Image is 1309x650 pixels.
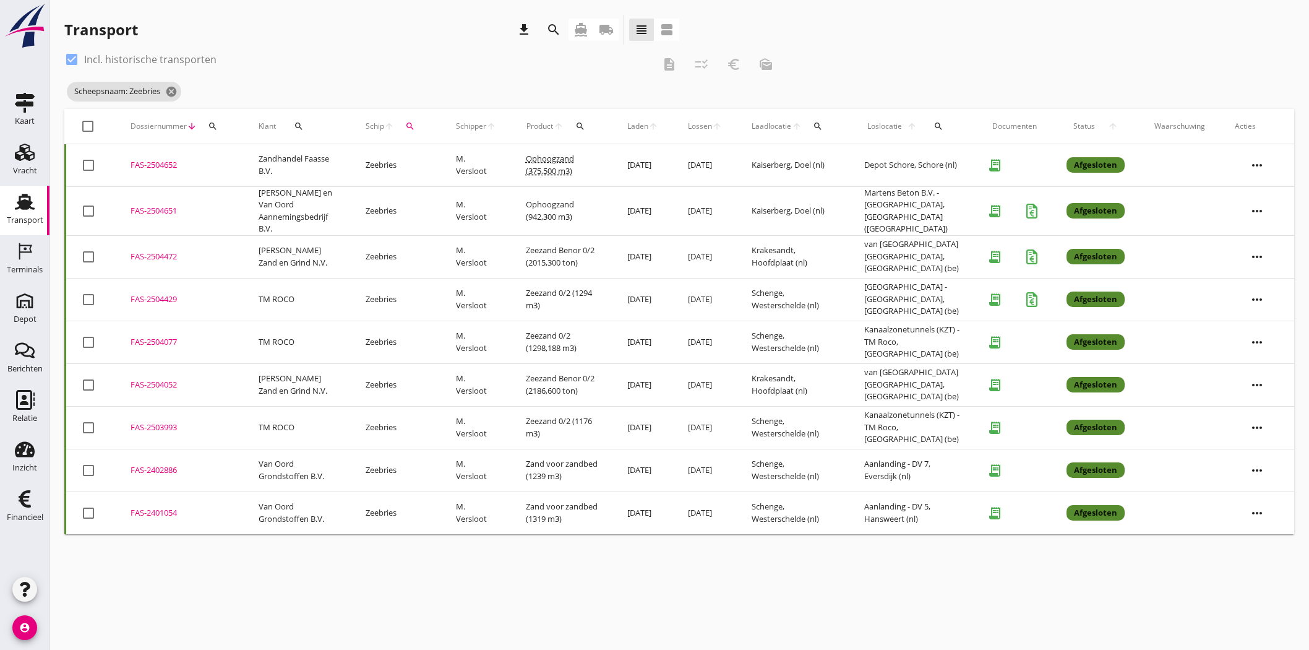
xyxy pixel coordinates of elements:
[752,121,792,132] span: Laadlocatie
[737,235,849,278] td: Krakesandt, Hoofdplaat (nl)
[612,363,673,406] td: [DATE]
[849,278,977,321] td: [GEOGRAPHIC_DATA] - [GEOGRAPHIC_DATA], [GEOGRAPHIC_DATA] (be)
[131,464,229,477] div: FAS-2402886
[456,121,486,132] span: Schipper
[7,266,43,274] div: Terminals
[526,153,574,176] span: Ophoogzand (375,500 m3)
[673,144,737,187] td: [DATE]
[737,363,849,406] td: Krakesandt, Hoofdplaat (nl)
[737,186,849,235] td: Kaiserberg, Doel (nl)
[131,205,229,217] div: FAS-2504651
[673,363,737,406] td: [DATE]
[7,365,43,373] div: Berichten
[737,321,849,363] td: Schenge, Westerschelde (nl)
[673,492,737,534] td: [DATE]
[673,321,737,363] td: [DATE]
[351,144,441,187] td: Zeebries
[612,492,673,534] td: [DATE]
[688,121,712,132] span: Lossen
[2,3,47,49] img: logo-small.a267ee39.svg
[737,449,849,492] td: Schenge, Westerschelde (nl)
[982,287,1007,312] i: receipt_long
[84,53,217,66] label: Incl. historische transporten
[208,121,218,131] i: search
[351,449,441,492] td: Zeebries
[982,501,1007,526] i: receipt_long
[1067,505,1125,521] div: Afgesloten
[1240,148,1274,183] i: more_horiz
[351,492,441,534] td: Zeebries
[849,235,977,278] td: van [GEOGRAPHIC_DATA] [GEOGRAPHIC_DATA], [GEOGRAPHIC_DATA] (be)
[612,449,673,492] td: [DATE]
[244,321,351,363] td: TM ROCO
[1067,249,1125,265] div: Afgesloten
[131,379,229,391] div: FAS-2504052
[659,22,674,37] i: view_agenda
[982,330,1007,355] i: receipt_long
[384,121,394,131] i: arrow_upward
[546,22,561,37] i: search
[1240,410,1274,445] i: more_horiz
[673,449,737,492] td: [DATE]
[1240,194,1274,228] i: more_horiz
[7,513,43,521] div: Financieel
[553,121,564,131] i: arrow_upward
[131,121,187,132] span: Dossiernummer
[351,363,441,406] td: Zeebries
[511,186,612,235] td: Ophoogzand (942,300 m3)
[673,406,737,449] td: [DATE]
[673,278,737,321] td: [DATE]
[1067,377,1125,393] div: Afgesloten
[599,22,614,37] i: local_shipping
[612,235,673,278] td: [DATE]
[441,321,511,363] td: M. Versloot
[12,615,37,640] i: account_circle
[511,449,612,492] td: Zand voor zandbed (1239 m3)
[982,458,1007,483] i: receipt_long
[511,321,612,363] td: Zeezand 0/2 (1298,188 m3)
[486,121,496,131] i: arrow_upward
[131,336,229,349] div: FAS-2504077
[67,82,181,102] span: Scheepsnaam: Zeebries
[849,406,977,449] td: Kanaalzonetunnels (KZT) - TM Roco, [GEOGRAPHIC_DATA] (be)
[13,167,37,175] div: Vracht
[849,186,977,235] td: Martens Beton B.V. - [GEOGRAPHIC_DATA], [GEOGRAPHIC_DATA] ([GEOGRAPHIC_DATA])
[573,22,588,37] i: directions_boat
[1240,240,1274,274] i: more_horiz
[441,235,511,278] td: M. Versloot
[351,406,441,449] td: Zeebries
[673,235,737,278] td: [DATE]
[366,121,384,132] span: Schip
[634,22,649,37] i: view_headline
[612,406,673,449] td: [DATE]
[7,216,43,224] div: Transport
[131,293,229,306] div: FAS-2504429
[526,121,553,132] span: Product
[1240,325,1274,360] i: more_horiz
[982,245,1007,269] i: receipt_long
[982,153,1007,178] i: receipt_long
[351,321,441,363] td: Zeebries
[1067,203,1125,219] div: Afgesloten
[441,278,511,321] td: M. Versloot
[1067,334,1125,350] div: Afgesloten
[294,121,304,131] i: search
[933,121,943,131] i: search
[165,85,178,98] i: cancel
[131,159,229,171] div: FAS-2504652
[64,20,138,40] div: Transport
[511,363,612,406] td: Zeezand Benor 0/2 (2186,600 ton)
[351,235,441,278] td: Zeebries
[244,449,351,492] td: Van Oord Grondstoffen B.V.
[1154,121,1205,132] div: Waarschuwing
[441,186,511,235] td: M. Versloot
[244,363,351,406] td: [PERSON_NAME] Zand en Grind N.V.
[259,111,336,141] div: Klant
[14,315,36,323] div: Depot
[673,186,737,235] td: [DATE]
[849,321,977,363] td: Kanaalzonetunnels (KZT) - TM Roco, [GEOGRAPHIC_DATA] (be)
[15,117,35,125] div: Kaart
[405,121,415,131] i: search
[1240,368,1274,402] i: more_horiz
[351,278,441,321] td: Zeebries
